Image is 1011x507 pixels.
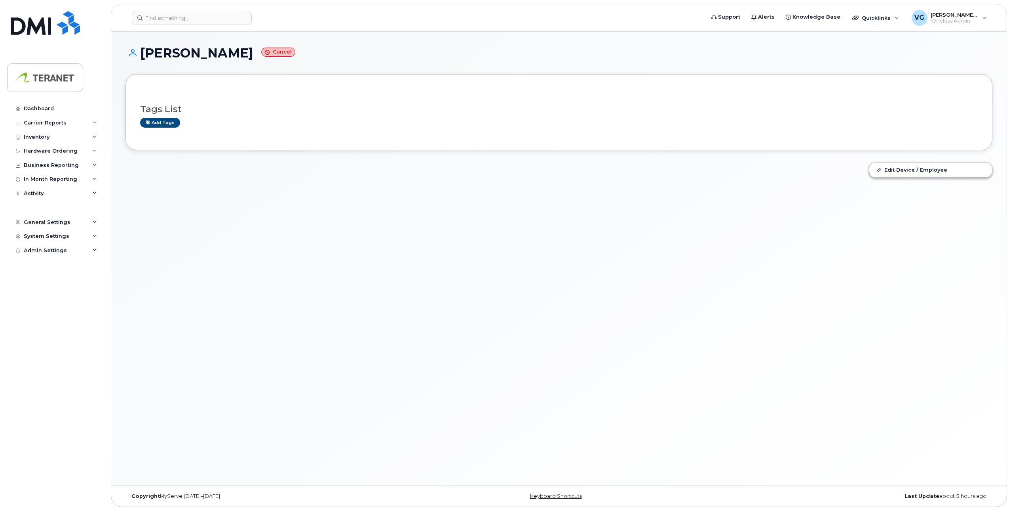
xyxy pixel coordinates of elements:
[703,493,992,499] div: about 5 hours ago
[905,493,939,499] strong: Last Update
[530,493,582,499] a: Keyboard Shortcuts
[125,46,992,60] h1: [PERSON_NAME]
[140,104,978,114] h3: Tags List
[869,163,992,177] a: Edit Device / Employee
[125,493,414,499] div: MyServe [DATE]–[DATE]
[261,48,295,57] small: Cancel
[140,118,180,128] a: Add tags
[131,493,160,499] strong: Copyright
